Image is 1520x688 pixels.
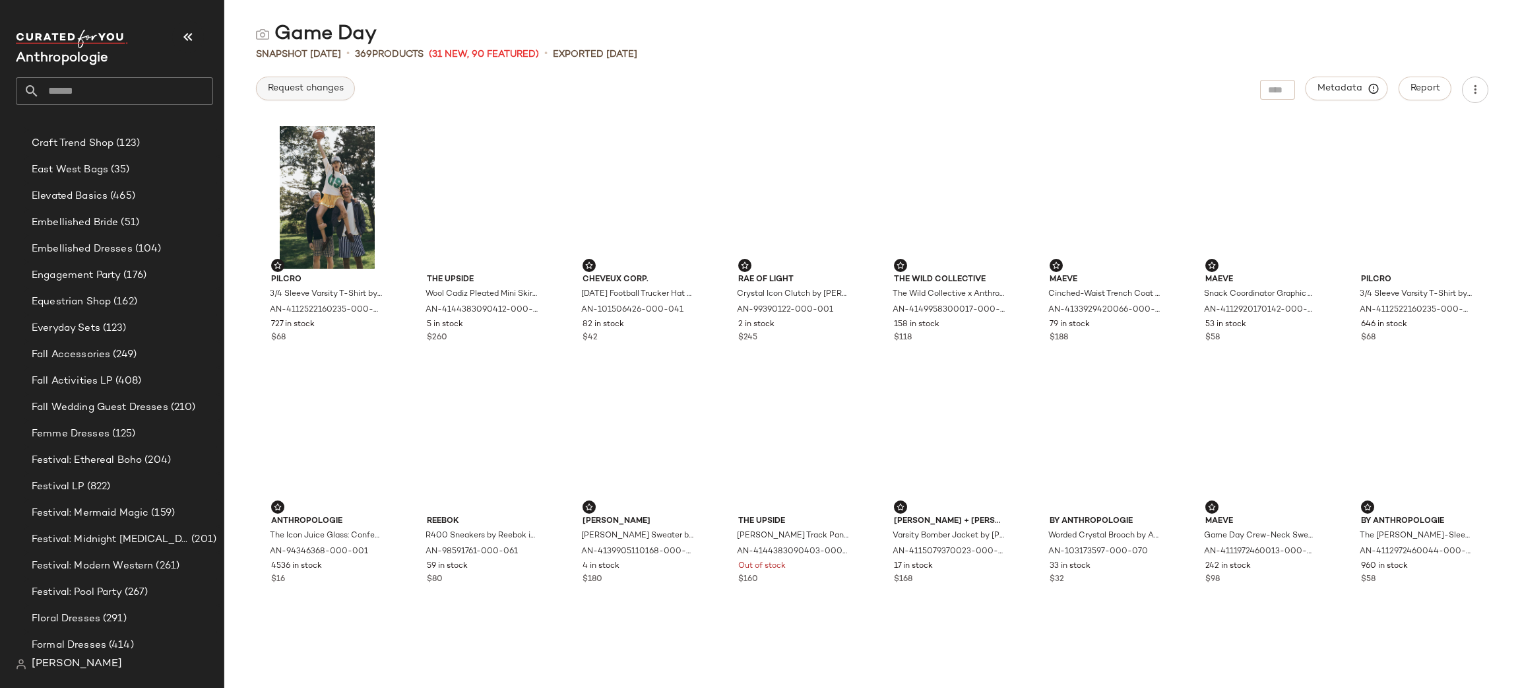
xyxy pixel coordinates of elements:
[32,400,168,415] span: Fall Wedding Guest Dresses
[1052,261,1060,269] img: svg%3e
[583,319,624,331] span: 82 in stock
[583,274,695,286] span: Cheveux Corp.
[274,503,282,511] img: svg%3e
[738,274,850,286] span: Rae of Light
[581,546,693,558] span: AN-4139905110168-000-061
[429,48,539,61] span: (31 New, 90 Featured)
[738,319,775,331] span: 2 in stock
[737,530,849,542] span: [PERSON_NAME] Track Pants by The Upside in Yellow, Women's, Size: XL, Cotton/Lyocell at Anthropol...
[1048,546,1148,558] span: AN-103173597-000-070
[270,530,382,542] span: The Icon Juice Glass: Confetti Edition by Anthropologie in Black
[894,274,1006,286] span: The Wild Collective
[426,304,538,316] span: AN-4144383090412-000-009
[1050,332,1068,344] span: $188
[110,347,137,362] span: (249)
[32,268,121,283] span: Engagement Party
[271,319,315,331] span: 727 in stock
[32,162,108,178] span: East West Bags
[108,162,130,178] span: (35)
[100,321,127,336] span: (123)
[32,242,133,257] span: Embellished Dresses
[32,656,122,672] span: [PERSON_NAME]
[32,136,113,151] span: Craft Trend Shop
[553,48,637,61] p: Exported [DATE]
[427,574,443,586] span: $80
[1399,77,1451,100] button: Report
[893,304,1005,316] span: AN-4149958300017-000-060
[142,453,171,468] span: (204)
[738,561,786,572] span: Out of stock
[741,261,749,269] img: svg%3e
[1205,516,1317,528] span: Maeve
[1205,319,1246,331] span: 53 in stock
[894,574,912,586] span: $168
[1410,83,1440,94] span: Report
[1205,274,1317,286] span: Maeve
[1360,546,1472,558] span: AN-4112972460044-000-060
[1364,503,1372,511] img: svg%3e
[1050,574,1064,586] span: $32
[16,30,128,48] img: cfy_white_logo.C9jOOHJF.svg
[737,304,833,316] span: AN-99390122-000-001
[346,46,350,62] span: •
[108,189,135,204] span: (465)
[1050,516,1162,528] span: By Anthropologie
[271,332,286,344] span: $68
[1208,261,1216,269] img: svg%3e
[122,585,148,600] span: (267)
[256,21,377,48] div: Game Day
[581,304,683,316] span: AN-101506426-000-041
[427,319,463,331] span: 5 in stock
[32,215,118,230] span: Embellished Bride
[32,611,100,627] span: Floral Dresses
[581,289,693,300] span: [DATE] Football Trucker Hat by Cheveux Corp. in Blue, Women's, [PERSON_NAME] at Anthropologie
[427,516,539,528] span: Reebok
[32,189,108,204] span: Elevated Basics
[274,261,282,269] img: svg%3e
[737,289,849,300] span: Crystal Icon Clutch by [PERSON_NAME] of Light in Black, Women's, Leather at Anthropologie
[585,503,593,511] img: svg%3e
[32,479,84,495] span: Festival LP
[426,289,538,300] span: Wool Cadiz Pleated Mini Skirt by The Upside in Black, Women's, Size: 2XS, Polyester/Wool at Anthr...
[110,427,136,442] span: (125)
[168,400,196,415] span: (210)
[585,261,593,269] img: svg%3e
[1361,516,1473,528] span: By Anthropologie
[897,503,904,511] img: svg%3e
[1361,319,1407,331] span: 646 in stock
[1048,304,1160,316] span: AN-4133929420066-000-036
[1050,561,1091,572] span: 33 in stock
[153,559,179,574] span: (261)
[1204,530,1316,542] span: Game Day Crew-Neck Sweatshirt by Maeve in Red, Women's, Size: Small, Cotton at Anthropologie
[427,561,468,572] span: 59 in stock
[1048,289,1160,300] span: Cinched-Waist Trench Coat Jacket by Maeve in Beige, Women's, Size: XS, Polyester at Anthropologie
[737,546,849,558] span: AN-4144383090403-000-073
[100,611,127,627] span: (291)
[581,530,693,542] span: [PERSON_NAME] Sweater by [PERSON_NAME] in Purple, Women's, Size: 6, Cotton at Anthropologie
[256,28,269,41] img: svg%3e
[893,289,1005,300] span: The Wild Collective x Anthropologie NCAA Cotton Sweatshirt in Red, Women's, Size: 1 X
[1306,77,1388,100] button: Metadata
[133,242,162,257] span: (104)
[32,321,100,336] span: Everyday Sets
[355,48,424,61] div: Products
[256,77,355,100] button: Request changes
[1050,274,1162,286] span: Maeve
[1205,574,1220,586] span: $98
[738,574,758,586] span: $160
[32,427,110,442] span: Femme Dresses
[32,638,106,653] span: Formal Dresses
[1360,289,1472,300] span: 3/4 Sleeve Varsity T-Shirt by Pilcro in Blue, Women's, Size: 1 X, Cotton/Elastane at Anthropologie
[113,136,140,151] span: (123)
[893,546,1005,558] span: AN-4115079370023-000-041
[267,83,344,94] span: Request changes
[355,50,372,59] span: 369
[32,532,189,547] span: Festival: Midnight [MEDICAL_DATA]
[148,506,175,521] span: (159)
[738,332,757,344] span: $245
[1317,83,1377,94] span: Metadata
[894,516,1006,528] span: [PERSON_NAME] + [PERSON_NAME]
[113,374,142,389] span: (408)
[271,574,285,586] span: $16
[1208,503,1216,511] img: svg%3e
